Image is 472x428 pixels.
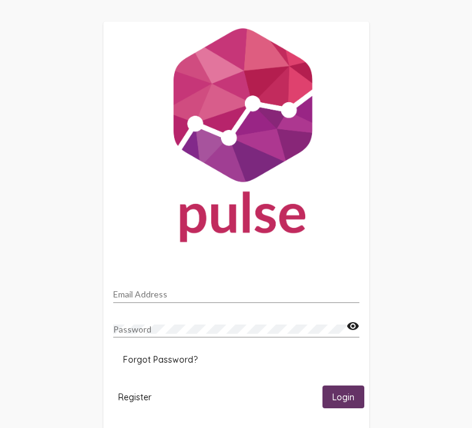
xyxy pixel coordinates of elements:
button: Login [322,386,364,408]
mat-icon: visibility [346,319,359,334]
img: Pulse For Good Logo [103,22,369,254]
span: Login [332,392,354,403]
button: Forgot Password? [113,349,207,371]
span: Forgot Password? [123,354,198,365]
span: Register [118,392,151,403]
button: Register [108,386,161,408]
